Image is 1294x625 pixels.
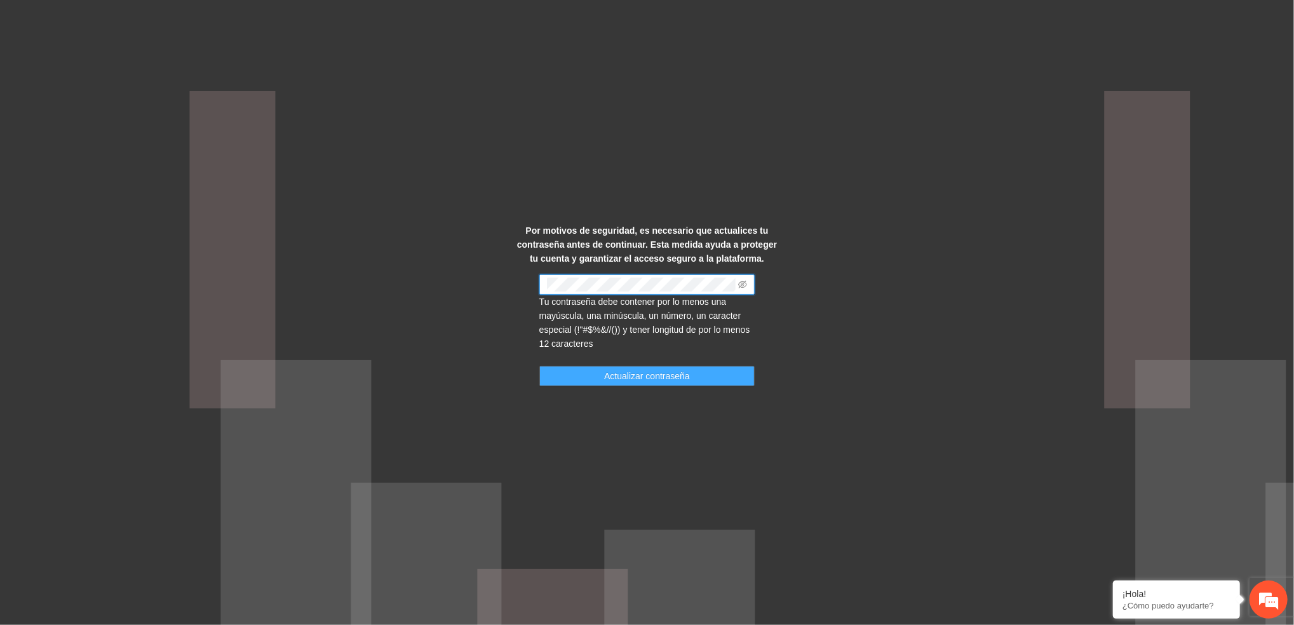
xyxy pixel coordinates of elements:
[208,6,239,37] div: Minimizar ventana de chat en vivo
[738,280,747,289] span: eye-invisible
[539,366,755,386] button: Actualizar contraseña
[604,369,690,383] span: Actualizar contraseña
[66,65,213,81] div: Chatee con nosotros ahora
[539,297,750,349] span: Tu contraseña debe contener por lo menos una mayúscula, una minúscula, un número, un caracter esp...
[1122,601,1230,610] p: ¿Cómo puedo ayudarte?
[1122,589,1230,599] div: ¡Hola!
[6,347,242,391] textarea: Escriba su mensaje y pulse “Intro”
[74,170,175,298] span: Estamos en línea.
[517,225,777,264] strong: Por motivos de seguridad, es necesario que actualices tu contraseña antes de continuar. Esta medi...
